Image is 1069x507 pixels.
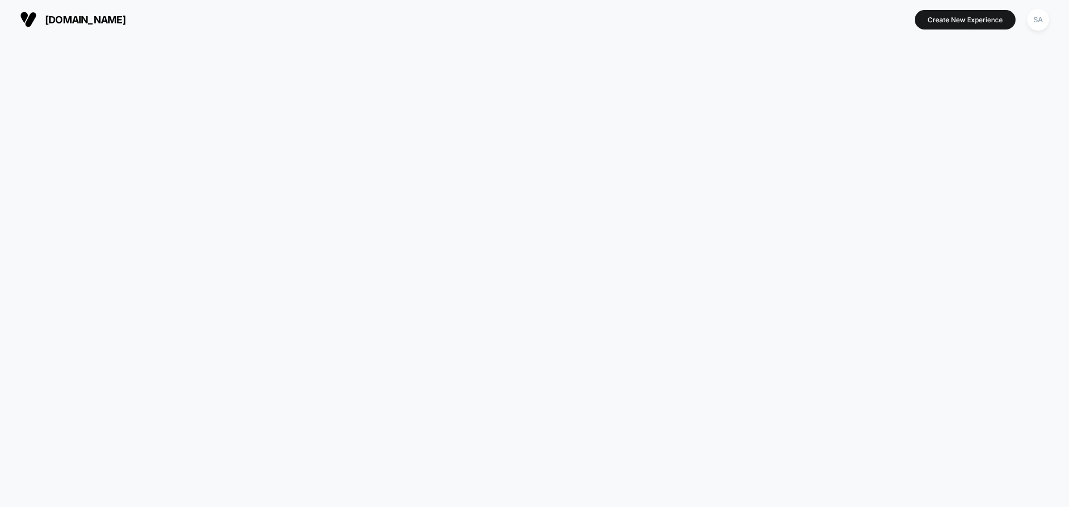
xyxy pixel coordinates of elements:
div: SA [1027,9,1049,31]
img: Visually logo [20,11,37,28]
button: SA [1024,8,1052,31]
button: Create New Experience [915,10,1016,29]
button: [DOMAIN_NAME] [17,11,129,28]
span: [DOMAIN_NAME] [45,14,126,26]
